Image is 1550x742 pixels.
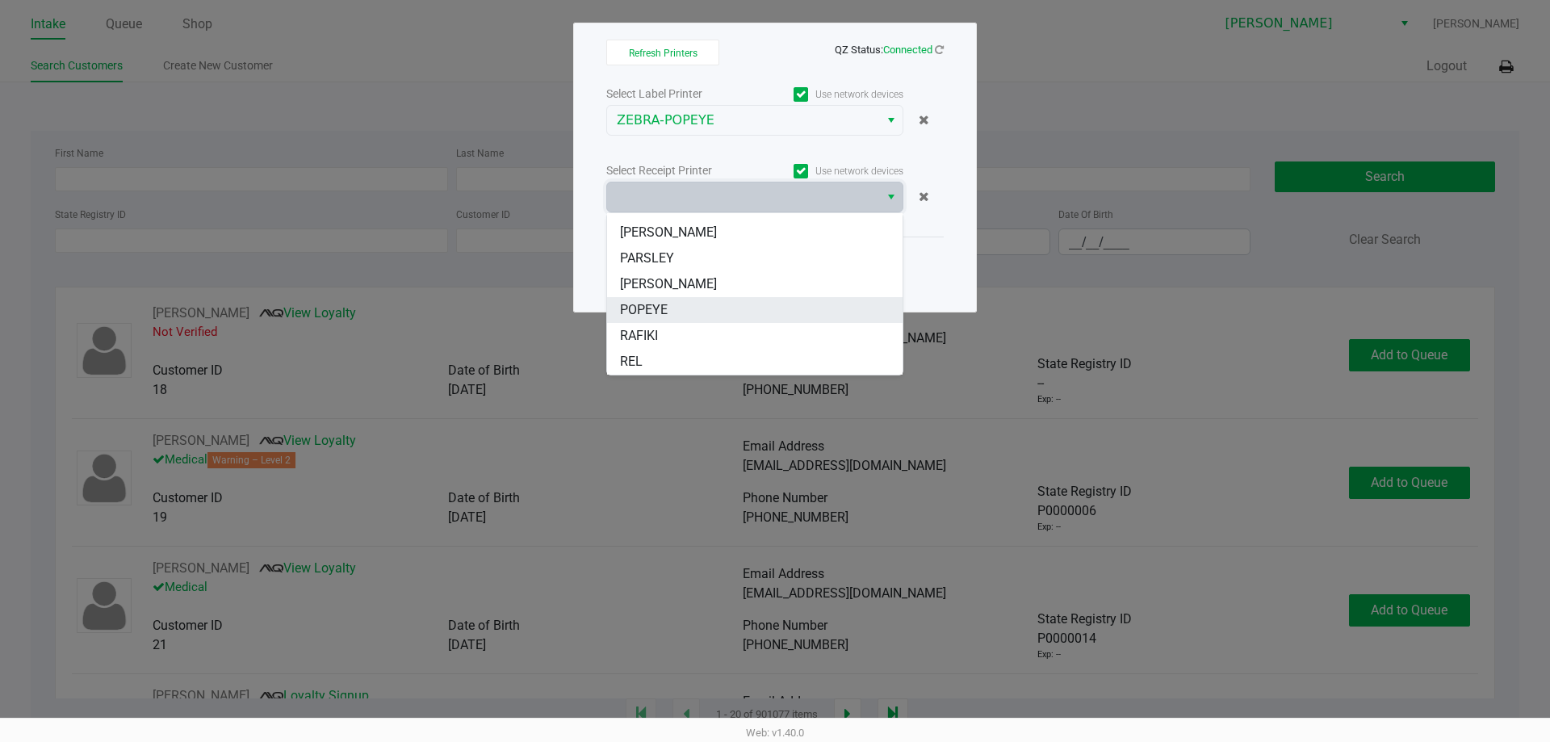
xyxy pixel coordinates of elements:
[755,87,903,102] label: Use network devices
[620,352,643,371] span: REL
[835,44,944,56] span: QZ Status:
[606,86,755,103] div: Select Label Printer
[620,249,674,268] span: PARSLEY
[620,275,717,294] span: [PERSON_NAME]
[606,40,719,65] button: Refresh Printers
[606,162,755,179] div: Select Receipt Printer
[883,44,932,56] span: Connected
[620,326,658,346] span: RAFIKI
[879,106,903,135] button: Select
[755,164,903,178] label: Use network devices
[620,300,668,320] span: POPEYE
[617,111,869,130] span: ZEBRA-POPEYE
[879,182,903,212] button: Select
[629,48,697,59] span: Refresh Printers
[746,727,804,739] span: Web: v1.40.0
[620,223,717,242] span: [PERSON_NAME]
